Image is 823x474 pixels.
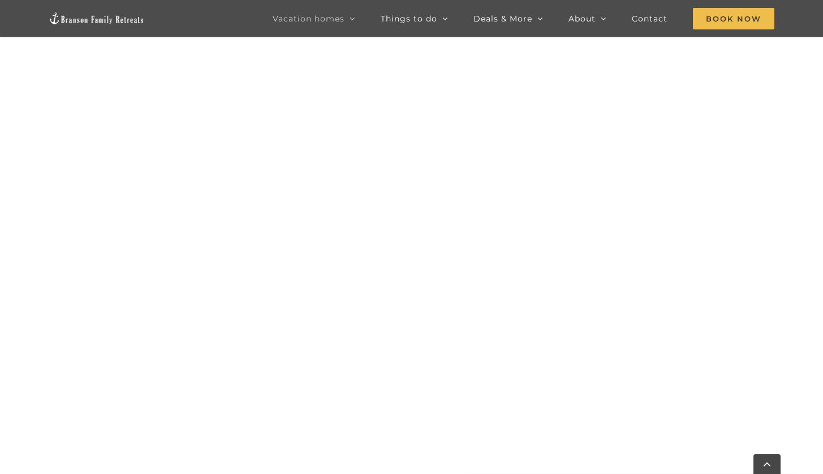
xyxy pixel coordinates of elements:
[273,15,344,23] span: Vacation homes
[381,15,437,23] span: Things to do
[49,12,145,25] img: Branson Family Retreats Logo
[473,15,532,23] span: Deals & More
[632,15,667,23] span: Contact
[568,15,596,23] span: About
[693,8,774,29] span: Book Now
